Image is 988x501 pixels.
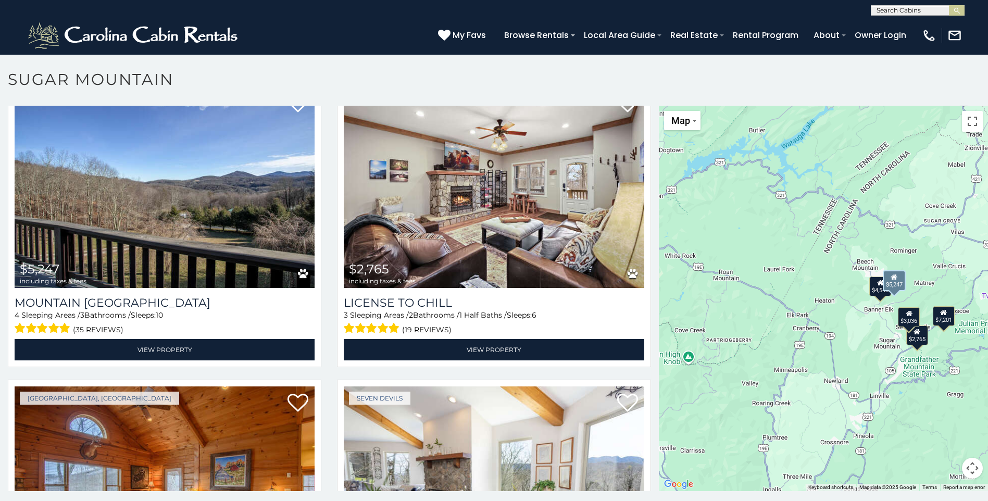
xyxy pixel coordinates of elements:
[808,484,853,491] button: Keyboard shortcuts
[661,478,696,491] img: Google
[344,296,644,310] a: License to Chill
[402,323,452,336] span: (19 reviews)
[73,323,123,336] span: (35 reviews)
[617,393,638,415] a: Add to favorites
[962,458,983,479] button: Map camera controls
[665,26,723,44] a: Real Estate
[349,392,410,405] a: Seven Devils
[344,87,644,288] a: License to Chill $2,765 including taxes & fees
[579,26,660,44] a: Local Area Guide
[344,310,348,320] span: 3
[661,478,696,491] a: Open this area in Google Maps (opens a new window)
[532,310,536,320] span: 6
[499,26,574,44] a: Browse Rentals
[409,310,413,320] span: 2
[349,278,416,284] span: including taxes & fees
[859,484,916,490] span: Map data ©2025 Google
[344,87,644,288] img: License to Chill
[15,339,315,360] a: View Property
[922,484,937,490] a: Terms (opens in new tab)
[671,115,690,126] span: Map
[883,270,906,291] div: $5,247
[869,277,891,296] div: $4,548
[156,310,163,320] span: 10
[943,484,985,490] a: Report a map error
[15,87,315,288] img: Mountain Skye Lodge
[20,392,179,405] a: [GEOGRAPHIC_DATA], [GEOGRAPHIC_DATA]
[287,393,308,415] a: Add to favorites
[344,310,644,336] div: Sleeping Areas / Bathrooms / Sleeps:
[80,310,84,320] span: 3
[933,306,955,326] div: $7,201
[20,261,59,277] span: $5,247
[947,28,962,43] img: mail-regular-white.png
[349,261,389,277] span: $2,765
[15,296,315,310] a: Mountain [GEOGRAPHIC_DATA]
[664,111,701,130] button: Change map style
[906,325,928,345] div: $2,765
[849,26,911,44] a: Owner Login
[962,111,983,132] button: Toggle fullscreen view
[26,20,242,51] img: White-1-2.png
[922,28,936,43] img: phone-regular-white.png
[438,29,489,42] a: My Favs
[15,310,19,320] span: 4
[20,278,86,284] span: including taxes & fees
[15,310,315,336] div: Sleeping Areas / Bathrooms / Sleeps:
[15,87,315,288] a: Mountain Skye Lodge $5,247 including taxes & fees
[898,307,920,327] div: $3,036
[459,310,507,320] span: 1 Half Baths /
[728,26,804,44] a: Rental Program
[344,339,644,360] a: View Property
[453,29,486,42] span: My Favs
[15,296,315,310] h3: Mountain Skye Lodge
[808,26,845,44] a: About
